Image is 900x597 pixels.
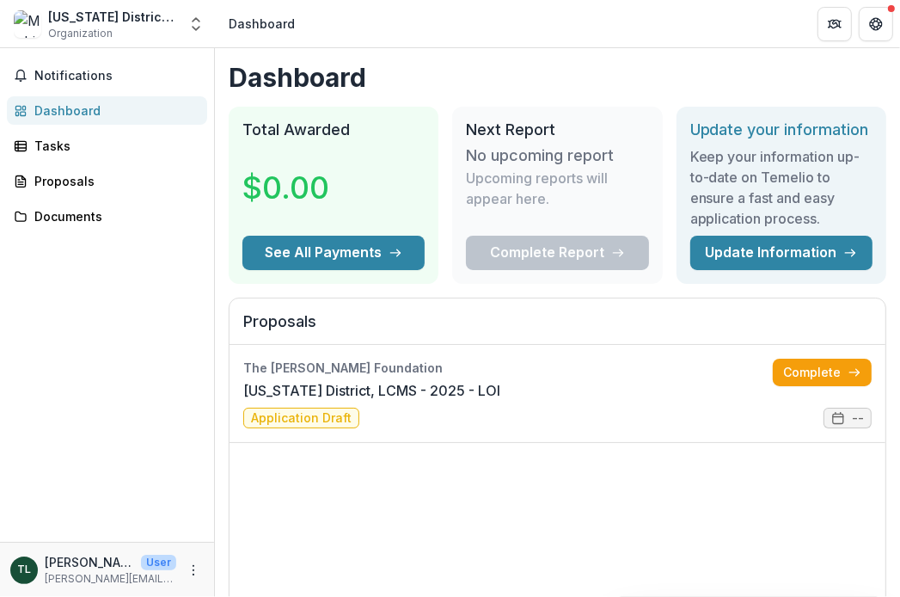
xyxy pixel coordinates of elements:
button: See All Payments [242,236,425,270]
div: Tasks [34,137,193,155]
span: Organization [48,26,113,41]
h2: Next Report [466,120,648,139]
a: Tasks [7,132,207,160]
h3: $0.00 [242,164,371,211]
a: Dashboard [7,96,207,125]
div: Dashboard [34,102,193,120]
h2: Proposals [243,312,872,345]
h2: Total Awarded [242,120,425,139]
button: Notifications [7,62,207,89]
p: [PERSON_NAME][EMAIL_ADDRESS][PERSON_NAME][DOMAIN_NAME] [45,571,176,587]
div: [US_STATE] District, LCMS [48,8,177,26]
span: Notifications [34,69,200,83]
div: Documents [34,207,193,225]
div: Thomas, Laura [17,564,31,575]
h3: Keep your information up-to-date on Temelio to ensure a fast and easy application process. [690,146,872,229]
button: Open entity switcher [184,7,208,41]
nav: breadcrumb [222,11,302,36]
p: [PERSON_NAME] [45,553,134,571]
button: Partners [817,7,852,41]
a: Complete [773,359,872,386]
h2: Update your information [690,120,872,139]
div: Proposals [34,172,193,190]
p: Upcoming reports will appear here. [466,168,648,209]
a: Documents [7,202,207,231]
a: [US_STATE] District, LCMS - 2025 - LOI [243,380,500,401]
button: Get Help [859,7,893,41]
p: User [141,555,176,570]
div: Dashboard [229,15,295,33]
a: Update Information [690,236,872,270]
h1: Dashboard [229,62,886,93]
button: More [183,560,204,581]
img: Michigan District, LCMS [14,10,41,38]
h3: No upcoming report [466,146,614,165]
a: Proposals [7,167,207,195]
